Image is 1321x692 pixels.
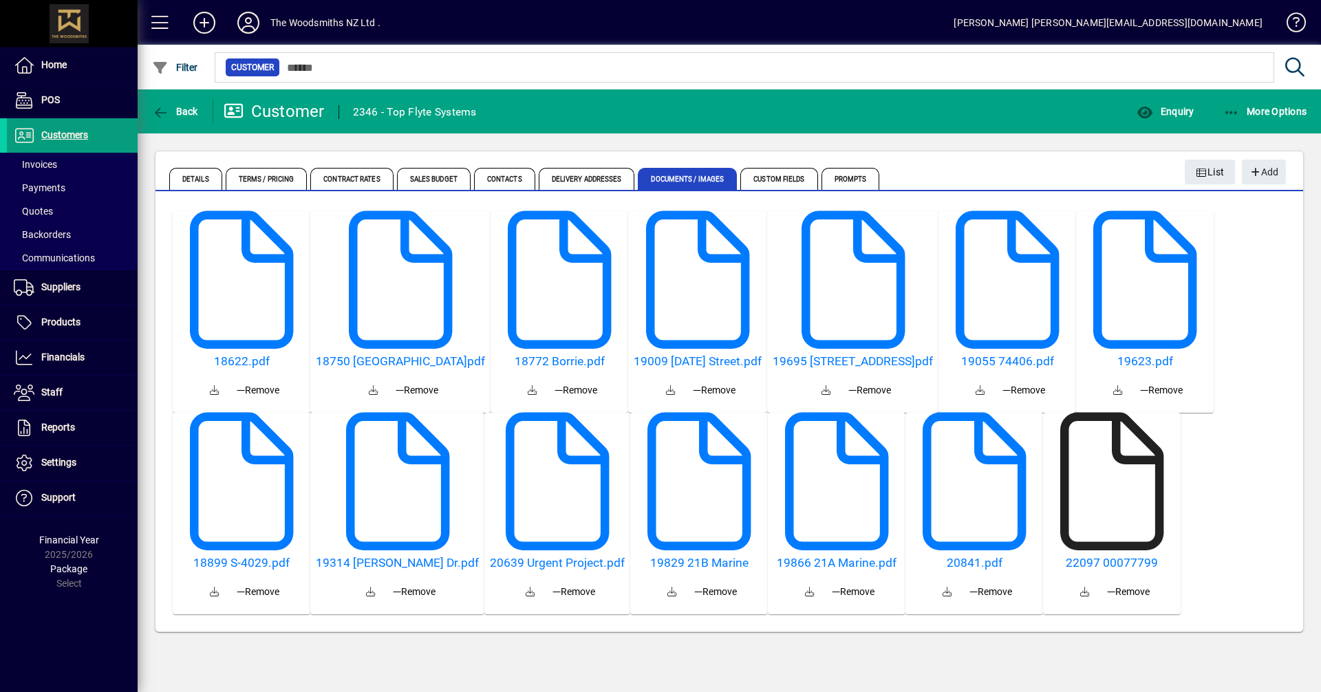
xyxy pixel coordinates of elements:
a: Knowledge Base [1276,3,1304,47]
a: 18750 [GEOGRAPHIC_DATA]pdf [316,354,485,369]
span: Customer [231,61,274,74]
a: 20639 Urgent Project.pdf [490,556,625,570]
span: Custom Fields [740,168,817,190]
span: Remove [969,585,1012,599]
span: Products [41,316,80,327]
a: Staff [7,376,138,410]
a: Download [357,374,390,407]
span: More Options [1223,106,1307,117]
span: Remove [237,585,279,599]
a: Download [198,576,231,609]
a: Download [1102,374,1135,407]
button: Remove [1135,378,1188,402]
a: Quotes [7,199,138,223]
button: Remove [231,579,285,604]
a: 18772 Borrie.pdf [496,354,623,369]
button: Remove [387,579,441,604]
button: Add [182,10,226,35]
span: Financials [41,352,85,363]
span: Staff [41,387,63,398]
span: List [1196,161,1225,184]
span: Quotes [14,206,53,217]
a: Download [931,576,964,609]
button: Add [1242,160,1286,184]
span: Remove [552,585,595,599]
a: 20841.pdf [911,556,1038,570]
span: Financial Year [39,534,99,545]
h5: 19829 21B Marine [636,556,762,570]
span: Support [41,492,76,503]
span: Documents / Images [638,168,737,190]
a: Download [793,576,826,609]
a: Download [514,576,547,609]
span: Invoices [14,159,57,170]
span: Remove [832,585,874,599]
a: 19695 [STREET_ADDRESS]pdf [773,354,933,369]
button: Remove [826,579,880,604]
button: Remove [689,579,742,604]
span: Remove [848,383,891,398]
a: Invoices [7,153,138,176]
span: Remove [396,383,438,398]
span: Remove [1107,585,1150,599]
span: Payments [14,182,65,193]
a: Support [7,481,138,515]
button: Remove [843,378,896,402]
button: Remove [687,378,741,402]
a: Payments [7,176,138,199]
span: Enquiry [1137,106,1194,117]
a: Suppliers [7,270,138,305]
a: 19009 [DATE] Street.pdf [634,354,762,369]
span: Settings [41,457,76,468]
a: 22097 00077799 [1049,556,1175,570]
a: Settings [7,446,138,480]
div: The Woodsmiths NZ Ltd . [270,12,380,34]
button: Filter [149,55,202,80]
button: Remove [390,378,444,402]
button: List [1185,160,1236,184]
button: Enquiry [1133,99,1197,124]
a: 18899 S-4029.pdf [178,556,305,570]
a: Download [964,374,997,407]
h5: 19623.pdf [1082,354,1208,369]
span: POS [41,94,60,105]
button: Remove [997,378,1051,402]
h5: 19055 74406.pdf [944,354,1071,369]
button: Remove [547,579,601,604]
span: Remove [694,585,737,599]
span: Package [50,563,87,574]
button: Remove [1102,579,1155,604]
button: Profile [226,10,270,35]
span: Sales Budget [397,168,471,190]
span: Details [169,168,222,190]
span: Add [1249,161,1278,184]
div: 2346 - Top Flyte Systems [353,101,477,123]
span: Customers [41,129,88,140]
button: Back [149,99,202,124]
a: Backorders [7,223,138,246]
a: 18622.pdf [178,354,305,369]
span: Remove [393,585,436,599]
span: Contacts [474,168,535,190]
span: Delivery Addresses [539,168,635,190]
a: Download [516,374,549,407]
a: Financials [7,340,138,375]
a: Reports [7,411,138,445]
a: Download [654,374,687,407]
span: Backorders [14,229,71,240]
button: Remove [964,579,1018,604]
span: Communications [14,252,95,263]
app-page-header-button: Back [138,99,213,124]
span: Contract Rates [310,168,393,190]
span: Reports [41,422,75,433]
a: Download [656,576,689,609]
